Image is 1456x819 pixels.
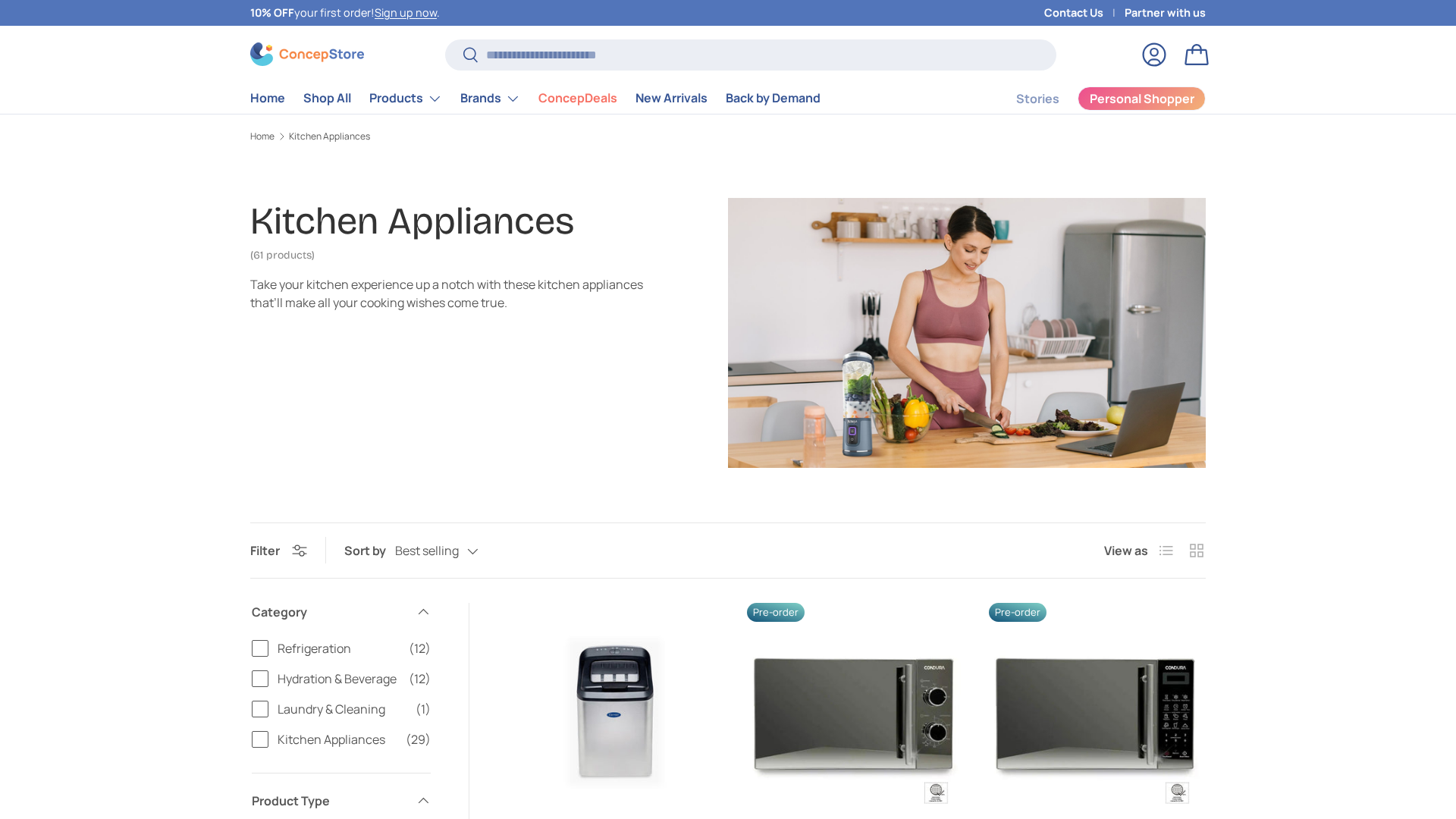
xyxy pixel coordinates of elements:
[250,542,307,559] button: Filter
[250,83,285,113] a: Home
[303,83,351,113] a: Shop All
[726,83,821,113] a: Back by Demand
[980,83,1206,114] nav: Secondary
[989,603,1046,622] span: Pre-order
[250,249,315,262] span: (61 products)
[250,42,364,66] img: ConcepStore
[278,670,400,688] span: Hydration & Beverage
[416,700,431,718] span: (1)
[252,792,406,810] span: Product Type
[250,275,643,312] div: Take your kitchen experience up a notch with these kitchen appliances that’ll make all your cooki...
[538,83,617,113] a: ConcepDeals
[1078,86,1206,111] a: Personal Shopper
[395,538,509,564] button: Best selling
[747,603,805,622] span: Pre-order
[289,132,370,141] a: Kitchen Appliances
[252,585,431,639] summary: Category
[1125,5,1206,21] a: Partner with us
[252,603,406,621] span: Category
[250,5,440,21] p: your first order! .
[375,5,437,20] a: Sign up now
[451,83,529,114] summary: Brands
[1044,5,1125,21] a: Contact Us
[360,83,451,114] summary: Products
[369,83,442,114] a: Products
[635,83,708,113] a: New Arrivals
[250,199,574,243] h1: Kitchen Appliances
[728,198,1206,468] img: Kitchen Appliances
[278,639,400,657] span: Refrigeration
[250,5,294,20] strong: 10% OFF
[250,130,1206,143] nav: Breadcrumbs
[406,730,431,748] span: (29)
[278,700,406,718] span: Laundry & Cleaning
[1104,541,1148,560] span: View as
[409,639,431,657] span: (12)
[1016,84,1059,114] a: Stories
[278,730,397,748] span: Kitchen Appliances
[460,83,520,114] a: Brands
[395,544,459,558] span: Best selling
[409,670,431,688] span: (12)
[250,132,275,141] a: Home
[250,542,280,559] span: Filter
[1090,93,1194,105] span: Personal Shopper
[344,541,395,560] label: Sort by
[250,83,821,114] nav: Primary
